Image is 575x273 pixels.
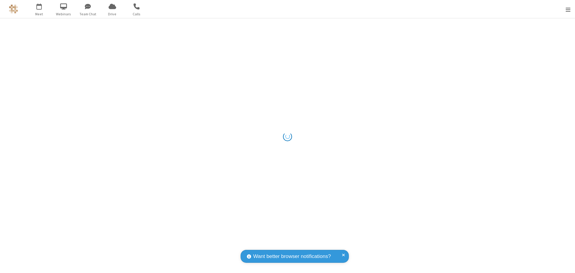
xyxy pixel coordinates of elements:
[52,11,75,17] span: Webinars
[125,11,148,17] span: Calls
[77,11,99,17] span: Team Chat
[9,5,18,14] img: QA Selenium DO NOT DELETE OR CHANGE
[28,11,51,17] span: Meet
[253,253,331,260] span: Want better browser notifications?
[101,11,124,17] span: Drive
